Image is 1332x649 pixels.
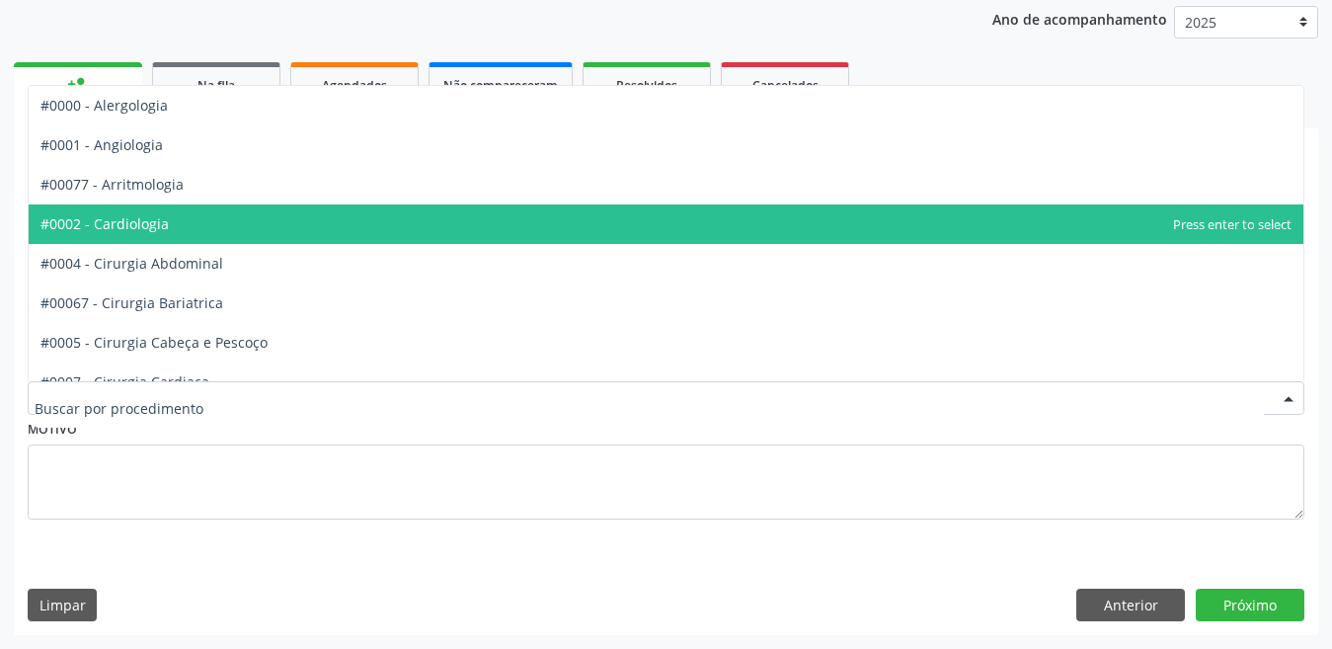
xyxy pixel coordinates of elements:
span: #00077 - Arritmologia [40,175,184,194]
button: Anterior [1076,589,1185,622]
span: Resolvidos [616,77,677,94]
span: Não compareceram [443,77,558,94]
span: #0007 - Cirurgia Cardiaca [40,372,209,391]
button: Próximo [1196,589,1304,622]
button: Limpar [28,589,97,622]
span: Na fila [197,77,235,94]
span: #0001 - Angiologia [40,135,163,154]
div: person_add [67,74,89,96]
p: Ano de acompanhamento [992,6,1167,31]
span: Agendados [322,77,387,94]
span: Cancelados [752,77,819,94]
span: #0000 - Alergologia [40,96,168,115]
span: #0002 - Cardiologia [40,214,169,233]
input: Buscar por procedimento [35,388,1264,428]
span: #0004 - Cirurgia Abdominal [40,254,223,273]
label: Motivo [28,415,77,446]
span: #00067 - Cirurgia Bariatrica [40,293,223,312]
span: #0005 - Cirurgia Cabeça e Pescoço [40,333,268,352]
